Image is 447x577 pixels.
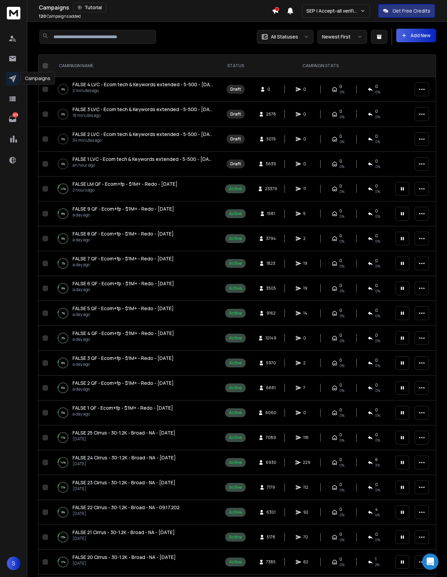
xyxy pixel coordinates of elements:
span: 2 [303,360,310,366]
p: 11 % [61,434,65,441]
p: a day ago [73,386,174,392]
span: 0 [375,233,378,239]
a: FALSE 4 LVC - Ecom tech & Keywords extended - 5-500 - [DATE] [73,81,214,88]
span: 0 [339,84,342,89]
span: 0 [339,134,342,139]
p: 7 % [61,310,65,317]
span: 0% [339,438,344,443]
span: 0% [375,413,380,418]
p: 18 minutes ago [73,113,214,118]
span: 0 % [375,189,380,194]
td: 13%FALSE 21 Cirrus - 30-1.2K - Broad - NA - [DATE][DATE] [51,525,221,550]
span: 0% [339,512,344,518]
p: [DATE] [73,561,176,566]
span: 0% [339,89,344,95]
span: 0 [339,283,342,288]
p: 5 % [61,409,65,416]
span: 0 % [375,363,380,368]
td: 7%FALSE 5 QF - Ecom+fp - $1M+ - Redo - [DATE]a day ago [51,301,221,326]
span: 0 [375,158,378,164]
span: 0% [339,313,344,319]
a: FALSE 9 QF - Ecom+fp - $1M+ - Redo - [DATE] [73,206,174,212]
a: FALSE 1 LVC - Ecom tech & Keywords extended - 5-500 - [DATE] [73,156,214,163]
td: 0%FALSE 3 LVC - Ecom tech & Keywords extended - 5-500 - [DATE]18 minutes ago [51,102,221,127]
td: 0%FALSE 4 LVC - Ecom tech & Keywords extended - 5-500 - [DATE]2 minutes ago [51,77,221,102]
span: 0 [375,183,378,189]
td: 9%FALSE 6 QF - Ecom+fp - $1M+ - Redo - [DATE]a day ago [51,276,221,301]
td: 3%FALSE 4 QF - Ecom+fp - $1M+ - Redo - [DATE]a day ago [51,326,221,351]
span: FALSE 22 Cirrus - 30-1.2K - Broad - NA - 09.17.202 [73,504,180,511]
span: FALSE 7 QF - Ecom+fp - $1M+ - Redo - [DATE] [73,255,174,262]
span: 4 % [375,512,380,518]
td: 14%FALSE LM QF - Ecom+fp - $1M+ - Redo - [DATE]2 hours ago [51,177,221,201]
a: FALSE 21 Cirrus - 30-1.2K - Broad - NA - [DATE] [73,529,175,536]
span: 2678 [266,111,276,117]
span: 0 % [375,288,380,294]
span: 0 [267,87,274,92]
span: 0% [375,338,380,344]
td: 14%FALSE 24 Cirrus - 30-1.2K - Broad - NA - [DATE][DATE] [51,450,221,475]
span: 92 [303,510,310,515]
span: 0 [375,208,378,214]
button: S [7,557,20,570]
span: 0% [339,214,344,219]
span: 0 [303,335,310,341]
button: Newest First [318,30,367,44]
span: 0 [303,410,310,415]
div: Open Intercom Messenger [422,553,438,570]
span: FALSE 5 QF - Ecom+fp - $1M+ - Redo - [DATE] [73,305,174,312]
td: 8%FALSE 3 QF - Ecom+fp - $1M+ - Redo - [DATE]a day ago [51,351,221,376]
th: CAMPAIGN NAME [51,55,221,77]
p: [DATE] [73,486,175,491]
a: FALSE 8 QF - Ecom+fp - $1M+ - Redo - [DATE] [73,230,174,237]
td: 0%FALSE 2 LVC - Ecom tech & Keywords extended - 5-500 - [DATE]34 minutes ago [51,127,221,152]
span: 0 [339,407,342,413]
span: FALSE 3 QF - Ecom+fp - $1M+ - Redo - [DATE] [73,355,174,361]
span: 0 [375,134,378,139]
td: 8%FALSE 9 QF - Ecom+fp - $1M+ - Redo - [DATE]a day ago [51,201,221,226]
th: CAMPAIGN STATS [250,55,391,77]
button: Get Free Credits [378,4,435,18]
span: 6060 [265,410,276,415]
td: 11%FALSE 23 Cirrus - 30-1.2K - Broad - NA - [DATE][DATE] [51,475,221,500]
div: Campaigns [39,3,272,12]
span: 0 [339,557,342,562]
p: Get Free Credits [392,7,430,14]
span: 5019 [266,136,276,142]
span: 0 [339,183,342,189]
span: 0% [339,114,344,120]
p: a day ago [73,337,174,342]
a: FALSE 4 QF - Ecom+fp - $1M+ - Redo - [DATE] [73,330,174,337]
p: Campaigns added [39,14,81,19]
span: 0 [375,407,378,413]
td: 11%FALSE 25 Cirrus - 30-1.2K - Broad - NA - [DATE][DATE] [51,425,221,450]
p: 34 minutes ago [73,138,214,143]
span: 9162 [266,310,276,316]
span: 0 [339,208,342,214]
span: 62 [303,559,310,565]
p: 6 % [61,384,65,391]
td: 5%FALSE 1 QF - Ecom+fp - $1M+ - Redo - [DATE]a day ago [51,400,221,425]
span: FALSE 2 QF - Ecom+fp - $1M+ - Redo - [DATE] [73,380,174,386]
span: 0 [375,109,378,114]
span: 0 % [375,239,380,244]
span: 0 [339,432,342,438]
span: 0 % [375,313,380,319]
span: 0 [303,136,310,142]
span: FALSE 4 QF - Ecom+fp - $1M+ - Redo - [DATE] [73,330,174,336]
span: 6301 [266,510,276,515]
div: Active [229,236,242,241]
div: Active [229,534,242,540]
p: 9 % [61,509,65,516]
p: 14 % [61,459,66,466]
span: 0 [339,358,342,363]
span: 0% [339,288,344,294]
button: Add New [396,29,436,42]
div: Draft [230,136,241,142]
span: 0 [303,87,310,92]
span: FALSE 23 Cirrus - 30-1.2K - Broad - NA - [DATE] [73,479,175,486]
p: 1275 [13,112,18,118]
span: 0% [339,239,344,244]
